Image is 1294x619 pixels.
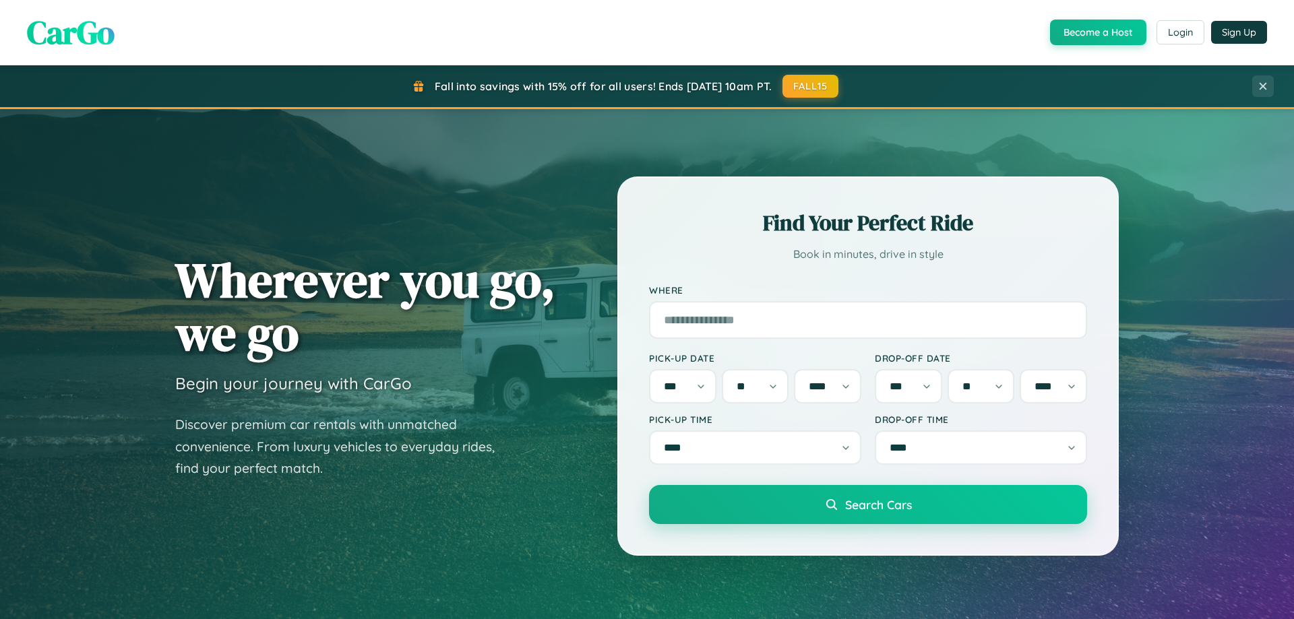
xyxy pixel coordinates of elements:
h3: Begin your journey with CarGo [175,373,412,393]
button: Sign Up [1211,21,1267,44]
label: Drop-off Time [875,414,1087,425]
button: FALL15 [782,75,839,98]
p: Book in minutes, drive in style [649,245,1087,264]
label: Pick-up Date [649,352,861,364]
button: Login [1157,20,1204,44]
p: Discover premium car rentals with unmatched convenience. From luxury vehicles to everyday rides, ... [175,414,512,480]
button: Search Cars [649,485,1087,524]
label: Where [649,284,1087,296]
h1: Wherever you go, we go [175,253,555,360]
label: Pick-up Time [649,414,861,425]
label: Drop-off Date [875,352,1087,364]
h2: Find Your Perfect Ride [649,208,1087,238]
span: CarGo [27,10,115,55]
span: Fall into savings with 15% off for all users! Ends [DATE] 10am PT. [435,79,772,93]
button: Become a Host [1050,20,1146,45]
span: Search Cars [845,497,912,512]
